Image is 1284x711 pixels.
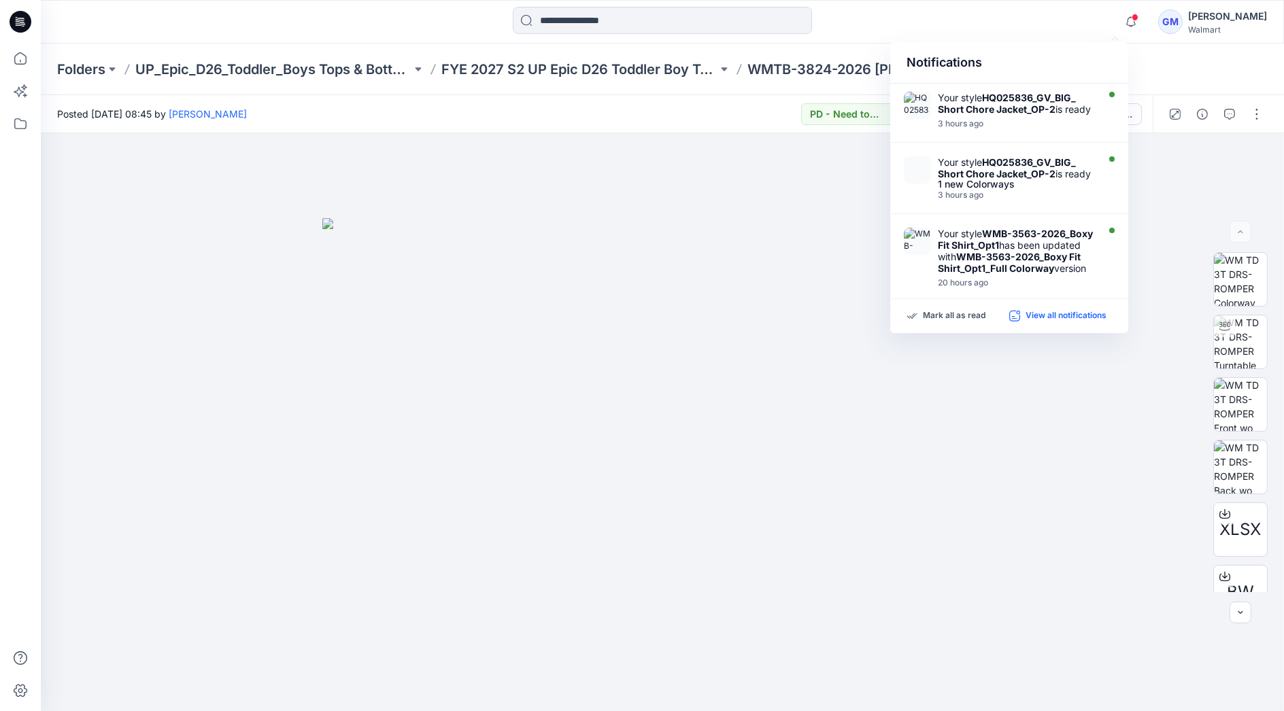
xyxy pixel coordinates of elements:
[938,278,1094,288] div: Friday, October 03, 2025 09:35
[938,119,1094,128] div: Saturday, October 04, 2025 02:36
[169,108,247,120] a: [PERSON_NAME]
[1158,10,1183,34] div: GM
[938,92,1076,115] strong: HQ025836_GV_BIG_ Short Chore Jacket_OP-2
[747,60,987,79] p: WMTB-3824-2026 [PERSON_NAME]
[938,156,1094,179] div: Your style is ready
[923,310,985,322] p: Mark all as read
[938,251,1081,274] strong: WMB-3563-2026_Boxy Fit Shirt_Opt1_Full Colorway
[441,60,717,79] a: FYE 2027 S2 UP Epic D26 Toddler Boy Tops & Bottoms
[904,156,931,184] img: HQ025836_GV_BIG_ Short Chore Jacket_OP-2
[904,92,931,119] img: HQ025836_GV_BIG_ Short Chore Jacket_OP-2
[1026,310,1106,322] p: View all notifications
[938,179,1094,189] div: 1 new Colorways
[890,42,1128,84] div: Notifications
[1227,580,1254,604] span: BW
[938,92,1094,115] div: Your style is ready
[1214,440,1267,493] img: WM TD 3T DRS-ROMPER Back wo Avatar
[938,228,1094,274] div: Your style has been updated with version
[938,190,1094,200] div: Saturday, October 04, 2025 02:33
[135,60,411,79] a: UP_Epic_D26_Toddler_Boys Tops & Bottoms
[1192,103,1213,125] button: Details
[938,228,1093,251] strong: WMB-3563-2026_Boxy Fit Shirt_Opt1
[938,156,1076,179] strong: HQ025836_GV_BIG_ Short Chore Jacket_OP-2
[904,228,931,255] img: WMB-3563-2026_Boxy Fit Shirt_Opt1_Full Colorway
[1188,8,1267,24] div: [PERSON_NAME]
[57,107,247,121] span: Posted [DATE] 08:45 by
[1220,517,1262,542] span: XLSX
[1188,24,1267,35] div: Walmart
[1214,315,1267,368] img: WM TD 3T DRS-ROMPER Turntable with Avatar
[322,218,1002,711] img: eyJhbGciOiJIUzI1NiIsImtpZCI6IjAiLCJzbHQiOiJzZXMiLCJ0eXAiOiJKV1QifQ.eyJkYXRhIjp7InR5cGUiOiJzdG9yYW...
[57,60,105,79] a: Folders
[1214,253,1267,306] img: WM TD 3T DRS-ROMPER Colorway wo Avatar
[1214,378,1267,431] img: WM TD 3T DRS-ROMPER Front wo Avatar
